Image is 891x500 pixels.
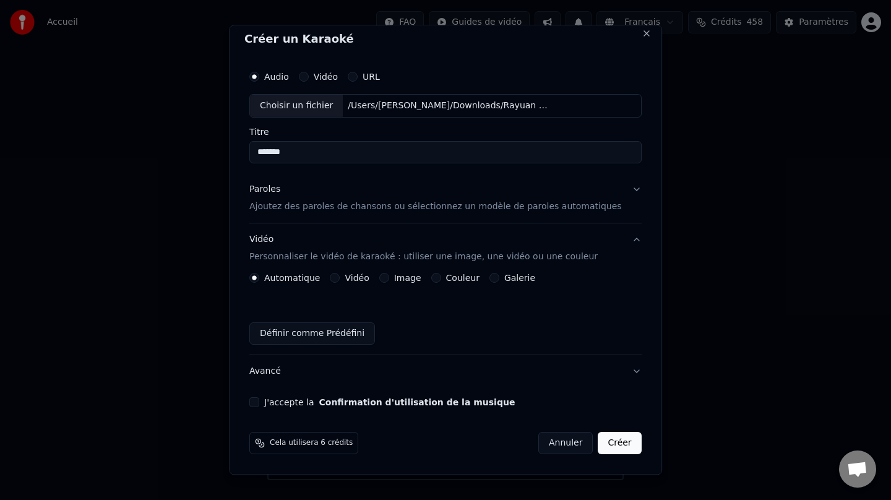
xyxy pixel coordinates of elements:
[249,251,598,263] p: Personnaliser le vidéo de karaoké : utiliser une image, une vidéo ou une couleur
[363,72,380,81] label: URL
[249,322,375,345] button: Définir comme Prédéfini
[345,274,369,282] label: Vidéo
[343,100,554,112] div: /Users/[PERSON_NAME]/Downloads/Rayuan Perempuan [PERSON_NAME].m4a
[249,173,642,223] button: ParolesAjoutez des paroles de chansons ou sélectionnez un modèle de paroles automatiques
[249,183,280,196] div: Paroles
[249,223,642,273] button: VidéoPersonnaliser le vidéo de karaoké : utiliser une image, une vidéo ou une couleur
[538,432,593,454] button: Annuler
[446,274,480,282] label: Couleur
[598,432,642,454] button: Créer
[394,274,421,282] label: Image
[249,127,642,136] label: Titre
[319,398,515,407] button: J'accepte la
[264,72,289,81] label: Audio
[249,200,622,213] p: Ajoutez des paroles de chansons ou sélectionnez un modèle de paroles automatiques
[250,95,343,117] div: Choisir un fichier
[504,274,535,282] label: Galerie
[249,355,642,387] button: Avancé
[270,438,353,448] span: Cela utilisera 6 crédits
[244,33,647,45] h2: Créer un Karaoké
[264,398,515,407] label: J'accepte la
[249,273,642,355] div: VidéoPersonnaliser le vidéo de karaoké : utiliser une image, une vidéo ou une couleur
[264,274,320,282] label: Automatique
[314,72,338,81] label: Vidéo
[249,233,598,263] div: Vidéo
